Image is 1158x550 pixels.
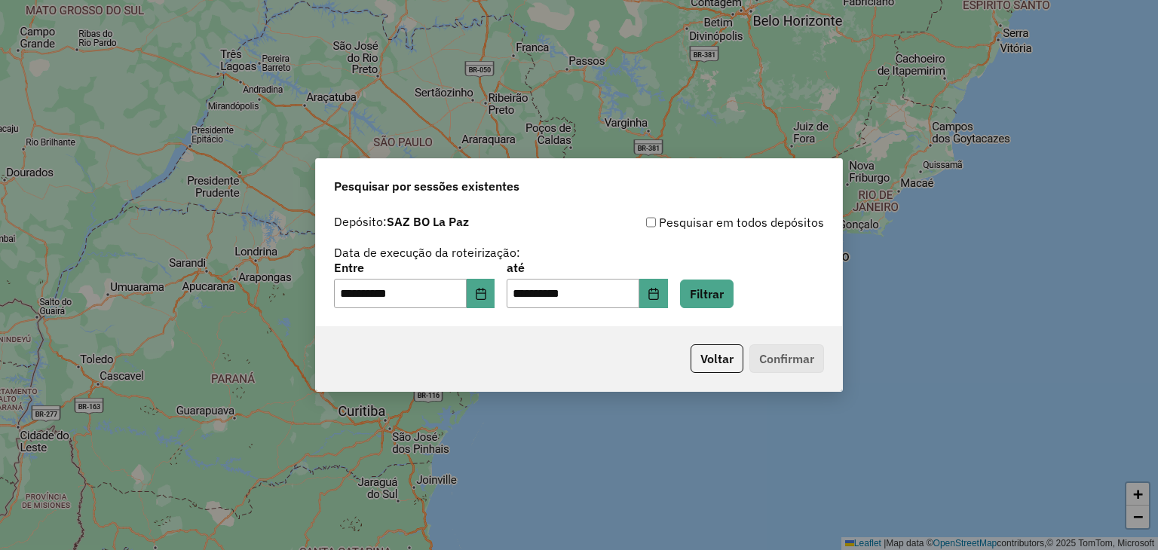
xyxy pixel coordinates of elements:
[680,280,734,308] button: Filtrar
[334,177,519,195] span: Pesquisar por sessões existentes
[639,279,668,309] button: Choose Date
[579,213,824,231] div: Pesquisar em todos depósitos
[334,243,520,261] label: Data de execução da roteirização:
[387,214,469,229] strong: SAZ BO La Paz
[691,344,743,373] button: Voltar
[334,212,469,231] label: Depósito:
[467,279,495,309] button: Choose Date
[334,258,495,277] label: Entre
[507,258,667,277] label: até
